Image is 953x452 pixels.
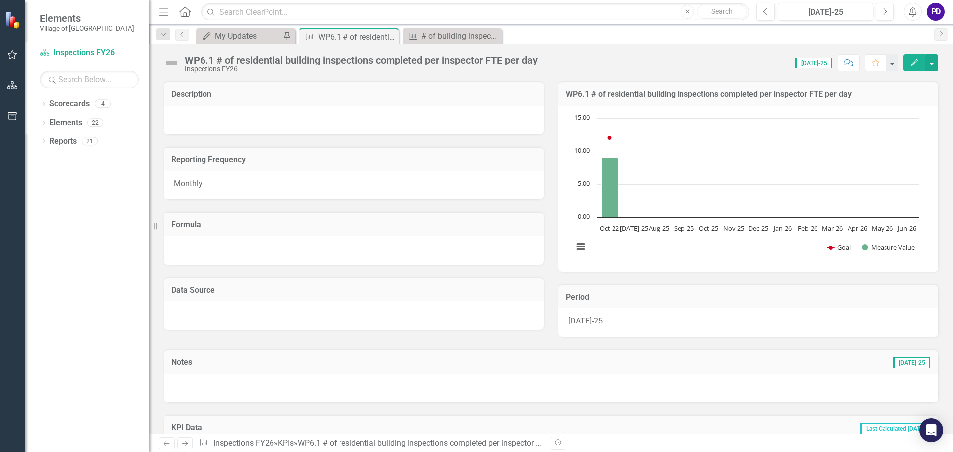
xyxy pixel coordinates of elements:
h3: Notes [171,358,442,367]
text: Oct-22 [600,224,619,233]
div: 22 [87,119,103,127]
text: Sep-25 [674,224,694,233]
div: 4 [95,100,111,108]
span: [DATE]-25 [795,58,832,68]
button: Search [697,5,747,19]
div: # of building inspector FTEs [421,30,499,42]
path: Oct-22, 12. Goal. [608,136,612,140]
text: Jan-26 [773,224,792,233]
h3: Formula [171,220,536,229]
input: Search ClearPoint... [201,3,749,21]
text: Mar-26 [822,224,843,233]
input: Search Below... [40,71,139,88]
div: Monthly [164,171,544,199]
span: Last Calculated [DATE] [860,423,930,434]
text: 15.00 [574,113,590,122]
button: View chart menu, Chart [574,240,588,254]
div: WP6.1 # of residential building inspections completed per inspector FTE per day [318,31,396,43]
a: # of building inspector FTEs [405,30,499,42]
div: WP6.1 # of residential building inspections completed per inspector FTE per day [298,438,577,448]
text: Nov-25 [723,224,744,233]
h3: Reporting Frequency [171,155,536,164]
text: Dec-25 [749,224,768,233]
text: Oct-25 [699,224,718,233]
h3: KPI Data [171,423,402,432]
h3: Description [171,90,536,99]
g: Goal, series 1 of 2. Line with 13 data points. [608,136,612,140]
div: » » [199,438,544,449]
a: Scorecards [49,98,90,110]
small: Village of [GEOGRAPHIC_DATA] [40,24,134,32]
a: Elements [49,117,82,129]
a: Reports [49,136,77,147]
div: Chart. Highcharts interactive chart. [568,113,928,262]
text: [DATE]-25 [620,224,648,233]
button: Show Measure Value [862,243,915,252]
img: Not Defined [164,55,180,71]
button: Show Goal [827,243,851,252]
a: My Updates [199,30,280,42]
h3: WP6.1 # of residential building inspections completed per inspector FTE per day [566,90,931,99]
span: [DATE]-25 [893,357,930,368]
button: PD [927,3,945,21]
a: Inspections FY26 [40,47,139,59]
text: Apr-26 [848,224,867,233]
div: WP6.1 # of residential building inspections completed per inspector FTE per day [185,55,538,65]
span: Elements [40,12,134,24]
path: Oct-22, 9.04761905. Measure Value. [602,157,618,217]
text: Feb-26 [798,224,817,233]
svg: Interactive chart [568,113,924,262]
text: 10.00 [574,146,590,155]
a: Inspections FY26 [213,438,274,448]
button: [DATE]-25 [778,3,873,21]
h3: Period [566,293,931,302]
text: May-26 [872,224,893,233]
a: KPIs [278,438,294,448]
text: Aug-25 [649,224,669,233]
img: ClearPoint Strategy [5,11,23,29]
div: Open Intercom Messenger [919,418,943,442]
div: My Updates [215,30,280,42]
text: 0.00 [578,212,590,221]
g: Measure Value, series 2 of 2. Bar series with 13 bars. [602,118,908,218]
div: Inspections FY26 [185,65,538,73]
text: Jun-26 [897,224,916,233]
h3: Data Source [171,286,536,295]
text: 5.00 [578,179,590,188]
span: Search [711,7,733,15]
div: [DATE]-25 [781,6,870,18]
div: [DATE]-25 [558,308,938,337]
div: 21 [82,137,98,145]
